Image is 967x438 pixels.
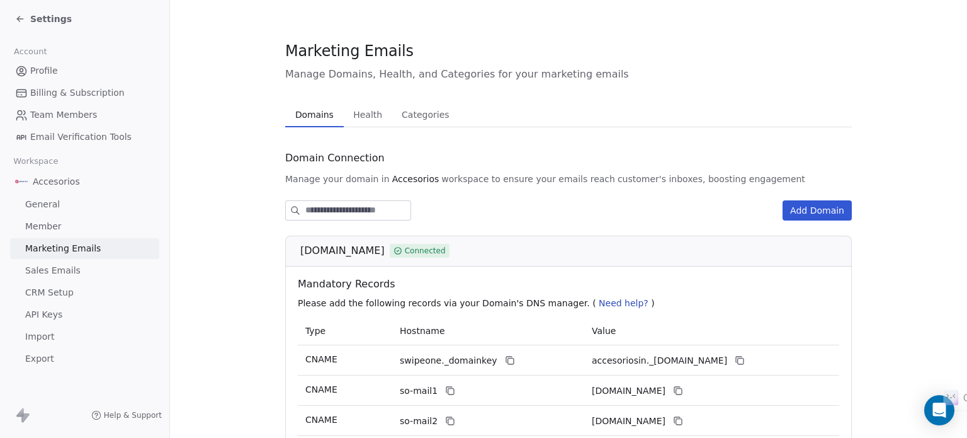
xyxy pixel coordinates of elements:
[592,326,616,336] span: Value
[300,243,385,258] span: [DOMAIN_NAME]
[20,20,30,30] img: logo_orange.svg
[33,33,139,43] div: Domain: [DOMAIN_NAME]
[10,194,159,215] a: General
[10,326,159,347] a: Import
[30,86,125,100] span: Billing & Subscription
[8,42,52,61] span: Account
[33,175,80,188] span: Accesorios
[25,286,74,299] span: CRM Setup
[104,410,162,420] span: Help & Support
[305,415,337,425] span: CNAME
[405,245,446,256] span: Connected
[10,216,159,237] a: Member
[30,13,72,25] span: Settings
[400,415,438,428] span: so-mail2
[400,354,497,367] span: swipeone._domainkey
[30,130,132,144] span: Email Verification Tools
[592,384,665,398] span: accesoriosin1.swipeone.email
[285,42,414,61] span: Marketing Emails
[8,152,64,171] span: Workspace
[25,330,54,343] span: Import
[10,127,159,147] a: Email Verification Tools
[10,105,159,125] a: Team Members
[30,108,97,122] span: Team Members
[305,325,385,338] p: Type
[25,220,62,233] span: Member
[10,238,159,259] a: Marketing Emails
[34,73,44,83] img: tab_domain_overview_orange.svg
[10,304,159,325] a: API Keys
[285,151,385,166] span: Domain Connection
[592,354,727,367] span: accesoriosin._domainkey.swipeone.email
[397,106,454,124] span: Categories
[305,384,337,395] span: CNAME
[285,173,390,185] span: Manage your domain in
[139,74,212,83] div: Keywords by Traffic
[599,298,648,308] span: Need help?
[48,74,113,83] div: Domain Overview
[25,242,101,255] span: Marketing Emails
[592,415,665,428] span: accesoriosin2.swipeone.email
[25,198,60,211] span: General
[298,297,844,309] p: Please add the following records via your Domain's DNS manager. ( )
[348,106,387,124] span: Health
[35,20,62,30] div: v 4.0.24
[10,83,159,103] a: Billing & Subscription
[285,67,852,82] span: Manage Domains, Health, and Categories for your marketing emails
[783,200,852,221] button: Add Domain
[305,354,337,364] span: CNAME
[25,264,81,277] span: Sales Emails
[10,282,159,303] a: CRM Setup
[10,260,159,281] a: Sales Emails
[10,349,159,369] a: Export
[25,308,62,321] span: API Keys
[400,384,438,398] span: so-mail1
[290,106,339,124] span: Domains
[15,13,72,25] a: Settings
[392,173,439,185] span: Accesorios
[441,173,615,185] span: workspace to ensure your emails reach
[618,173,805,185] span: customer's inboxes, boosting engagement
[30,64,58,78] span: Profile
[20,33,30,43] img: website_grey.svg
[10,61,159,81] a: Profile
[91,410,162,420] a: Help & Support
[400,326,445,336] span: Hostname
[125,73,135,83] img: tab_keywords_by_traffic_grey.svg
[298,277,844,292] span: Mandatory Records
[924,395,954,425] div: Open Intercom Messenger
[15,175,28,188] img: Accesorios-AMZ-Logo.png
[25,352,54,366] span: Export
